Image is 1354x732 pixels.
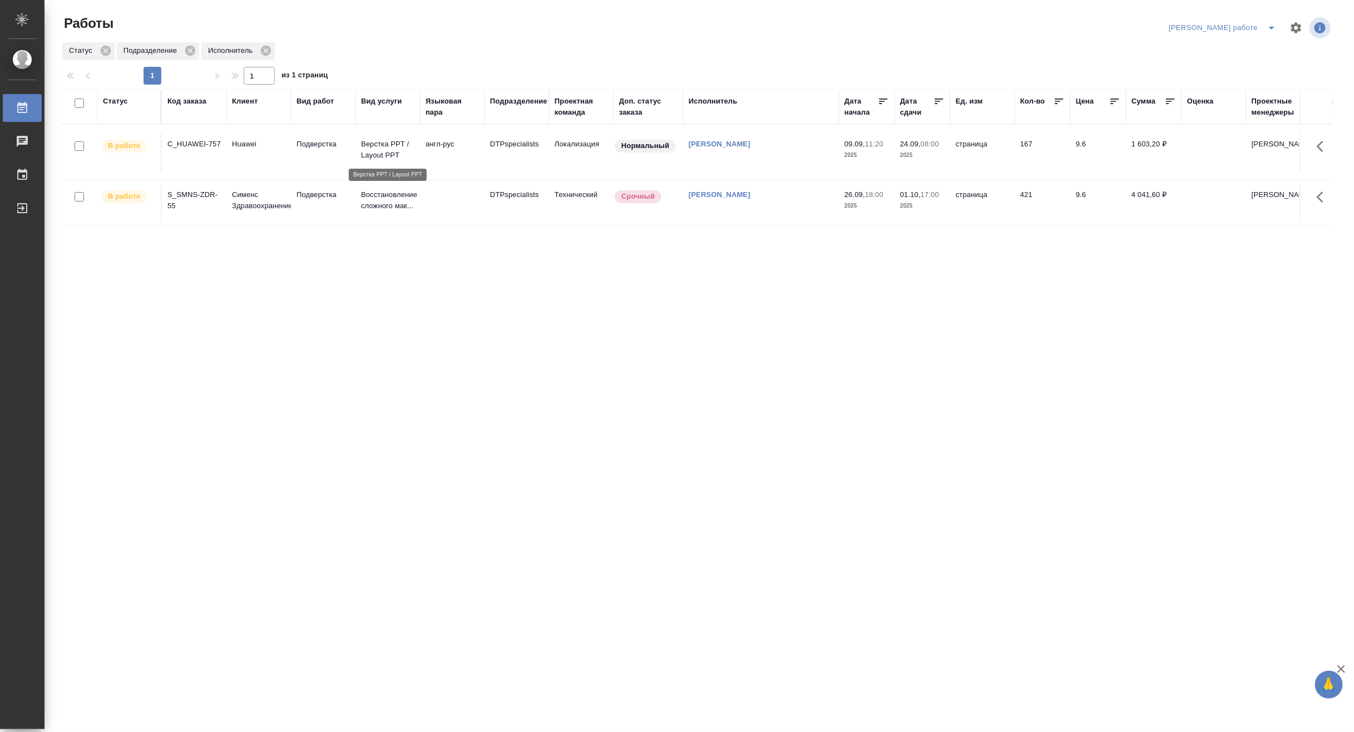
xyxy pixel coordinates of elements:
[167,139,221,150] div: C_HUAWEI-757
[689,96,738,107] div: Исполнитель
[865,190,883,199] p: 18:00
[201,42,275,60] div: Исполнитель
[921,140,939,148] p: 08:00
[555,96,608,118] div: Проектная команда
[61,14,113,32] span: Работы
[490,96,547,107] div: Подразделение
[485,133,549,172] td: DTPspecialists
[100,189,155,204] div: Исполнитель выполняет работу
[844,200,889,212] p: 2025
[100,139,155,154] div: Исполнитель выполняет работу
[297,96,334,107] div: Вид работ
[1320,673,1338,696] span: 🙏
[103,96,128,107] div: Статус
[950,184,1015,223] td: страница
[549,133,614,172] td: Локализация
[361,96,402,107] div: Вид услуги
[420,133,485,172] td: англ-рус
[1070,133,1126,172] td: 9.6
[1015,184,1070,223] td: 421
[361,189,414,212] p: Восстановление сложного мак...
[485,184,549,223] td: DTPspecialists
[123,45,181,56] p: Подразделение
[1131,96,1155,107] div: Сумма
[950,133,1015,172] td: страница
[167,189,221,212] div: S_SMNS-ZDR-55
[689,140,750,148] a: [PERSON_NAME]
[297,189,350,200] p: Подверстка
[62,42,115,60] div: Статус
[108,140,140,151] p: В работе
[619,96,678,118] div: Доп. статус заказа
[426,96,479,118] div: Языковая пара
[844,96,878,118] div: Дата начала
[297,139,350,150] p: Подверстка
[232,96,258,107] div: Клиент
[1315,671,1343,699] button: 🙏
[1015,133,1070,172] td: 167
[1310,133,1337,160] button: Здесь прячутся важные кнопки
[900,190,921,199] p: 01.10,
[621,191,655,202] p: Срочный
[1166,19,1283,37] div: split button
[208,45,256,56] p: Исполнитель
[900,140,921,148] p: 24.09,
[1126,184,1182,223] td: 4 041,60 ₽
[232,139,285,150] p: Huawei
[1252,96,1305,118] div: Проектные менеджеры
[844,150,889,161] p: 2025
[921,190,939,199] p: 17:00
[69,45,96,56] p: Статус
[167,96,206,107] div: Код заказа
[1187,96,1214,107] div: Оценка
[1020,96,1045,107] div: Кол-во
[1126,133,1182,172] td: 1 603,20 ₽
[900,96,933,118] div: Дата сдачи
[1070,184,1126,223] td: 9.6
[844,190,865,199] p: 26.09,
[1283,14,1309,41] span: Настроить таблицу
[281,68,328,85] span: из 1 страниц
[865,140,883,148] p: 11:20
[1246,184,1311,223] td: [PERSON_NAME]
[549,184,614,223] td: Технический
[117,42,199,60] div: Подразделение
[844,140,865,148] p: 09.09,
[1076,96,1094,107] div: Цена
[108,191,140,202] p: В работе
[1310,184,1337,210] button: Здесь прячутся важные кнопки
[1246,133,1311,172] td: [PERSON_NAME]
[621,140,669,151] p: Нормальный
[361,139,414,161] p: Верстка PPT / Layout PPT
[689,190,750,199] a: [PERSON_NAME]
[232,189,285,212] p: Сименс Здравоохранение
[900,150,945,161] p: 2025
[956,96,983,107] div: Ед. изм
[900,200,945,212] p: 2025
[1309,17,1333,38] span: Посмотреть информацию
